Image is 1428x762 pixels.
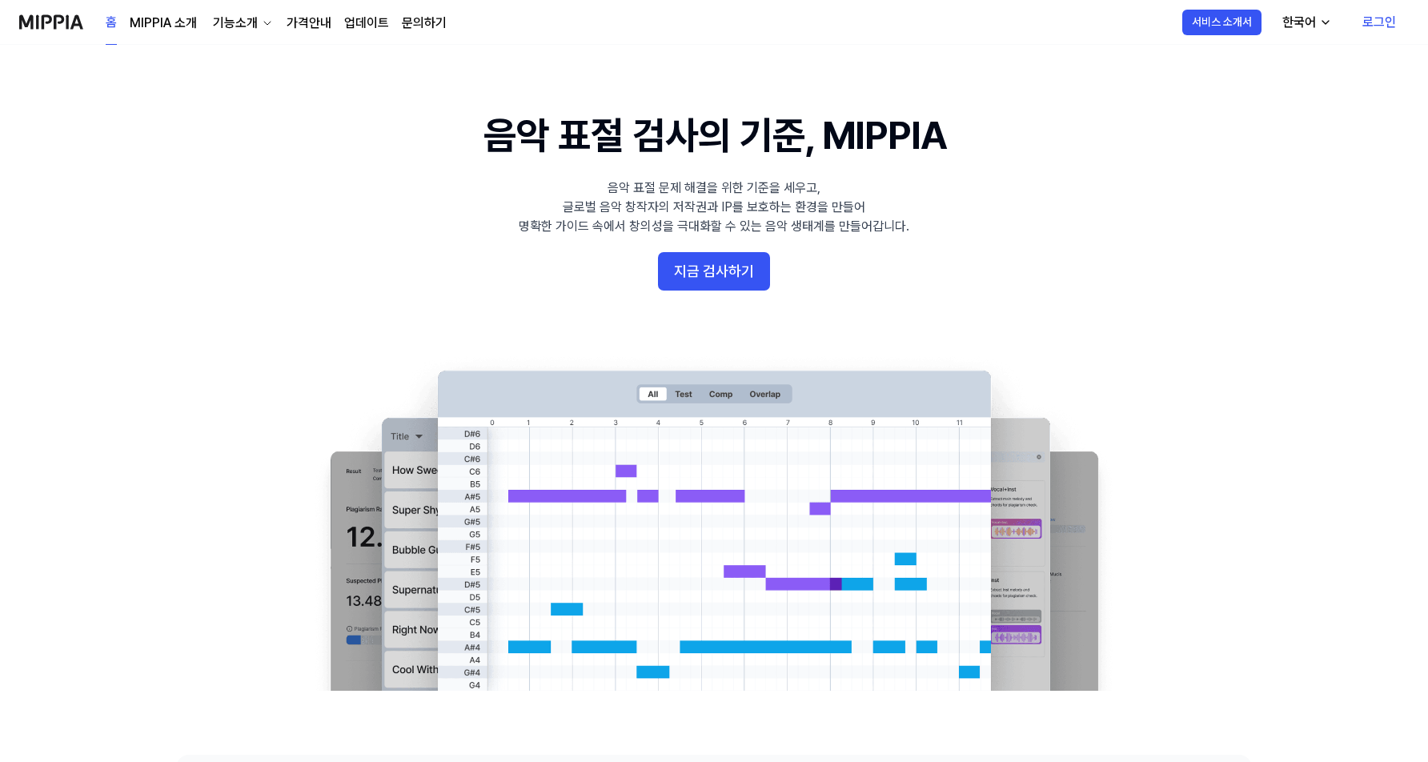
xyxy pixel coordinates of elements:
[1270,6,1342,38] button: 한국어
[658,252,770,291] button: 지금 검사하기
[287,14,331,33] a: 가격안내
[106,1,117,45] a: 홈
[298,355,1130,691] img: main Image
[519,178,909,236] div: 음악 표절 문제 해결을 위한 기준을 세우고, 글로벌 음악 창작자의 저작권과 IP를 보호하는 환경을 만들어 명확한 가이드 속에서 창의성을 극대화할 수 있는 음악 생태계를 만들어...
[344,14,389,33] a: 업데이트
[402,14,447,33] a: 문의하기
[483,109,945,162] h1: 음악 표절 검사의 기준, MIPPIA
[210,14,274,33] button: 기능소개
[1182,10,1262,35] button: 서비스 소개서
[130,14,197,33] a: MIPPIA 소개
[210,14,261,33] div: 기능소개
[1279,13,1319,32] div: 한국어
